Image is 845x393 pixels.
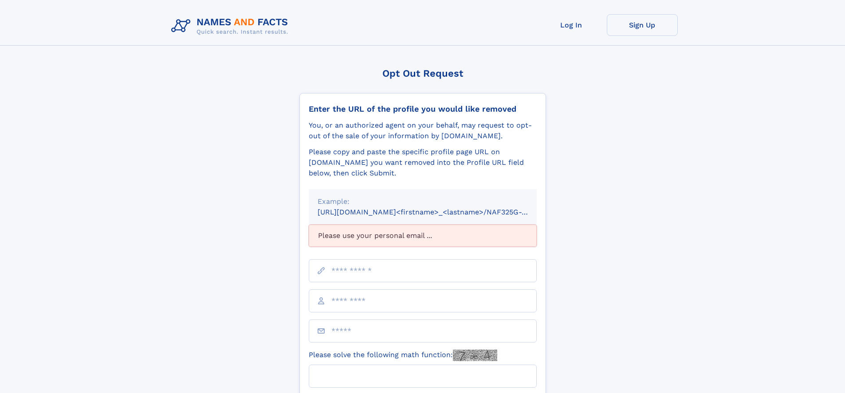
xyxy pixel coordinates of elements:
a: Sign Up [607,14,678,36]
div: Opt Out Request [299,68,546,79]
label: Please solve the following math function: [309,350,497,361]
img: Logo Names and Facts [168,14,295,38]
small: [URL][DOMAIN_NAME]<firstname>_<lastname>/NAF325G-xxxxxxxx [318,208,554,216]
div: Example: [318,196,528,207]
div: You, or an authorized agent on your behalf, may request to opt-out of the sale of your informatio... [309,120,537,141]
a: Log In [536,14,607,36]
div: Enter the URL of the profile you would like removed [309,104,537,114]
div: Please copy and paste the specific profile page URL on [DOMAIN_NAME] you want removed into the Pr... [309,147,537,179]
div: Please use your personal email ... [309,225,537,247]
